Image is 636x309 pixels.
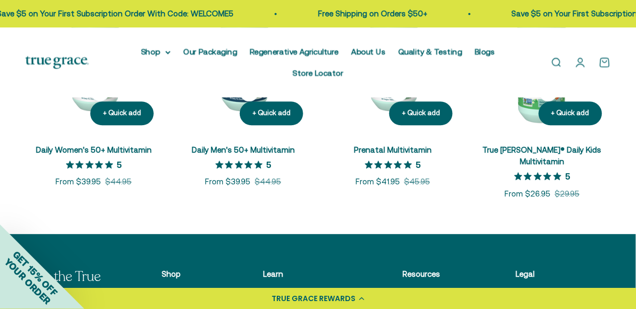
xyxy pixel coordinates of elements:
a: Daily Women's 50+ Multivitamin [36,145,152,154]
a: Our Packaging [183,47,237,56]
span: GET 15% OFF [11,249,60,298]
span: 5 out 5 stars rating in total 1 reviews [216,157,267,172]
a: Blogs [475,47,495,56]
button: + Quick add [389,101,453,125]
a: Quality & Testing [398,47,462,56]
compare-at-price: $44.95 [106,175,132,188]
span: 5 out 5 stars rating in total 3 reviews [365,157,416,172]
a: Daily Men's 50+ Multivitamin [192,145,295,154]
p: 5 [566,171,570,181]
compare-at-price: $29.95 [555,188,580,200]
p: Resources [403,268,465,280]
summary: Shop [141,45,171,58]
span: YOUR ORDER [2,256,53,307]
button: + Quick add [539,101,602,125]
sale-price: From $41.95 [356,175,400,188]
a: Store Locator [293,68,343,77]
a: About Us [351,47,386,56]
sale-price: From $39.95 [56,175,101,188]
p: Learn [263,268,352,280]
div: TRUE GRACE REWARDS [272,293,356,304]
button: + Quick add [90,101,154,125]
compare-at-price: $44.95 [255,175,282,188]
a: Regenerative Agriculture [250,47,339,56]
p: 5 [416,159,421,170]
p: Legal [516,268,590,280]
sale-price: From $26.95 [505,188,551,200]
a: True [PERSON_NAME]® Daily Kids Multivitamin [483,145,602,166]
a: Free Shipping on Orders $50+ [287,9,396,18]
sale-price: From $39.95 [205,175,251,188]
div: + Quick add [103,108,141,119]
div: + Quick add [402,108,440,119]
span: 5 out 5 stars rating in total 4 reviews [515,169,566,184]
div: + Quick add [551,108,590,119]
span: 5 out 5 stars rating in total 8 reviews [66,157,117,172]
p: 5 [267,159,272,170]
a: Prenatal Multivitamin [354,145,432,154]
button: + Quick add [240,101,303,125]
p: Shop [162,268,212,280]
div: + Quick add [252,108,291,119]
p: 5 [117,159,122,170]
compare-at-price: $45.95 [404,175,430,188]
